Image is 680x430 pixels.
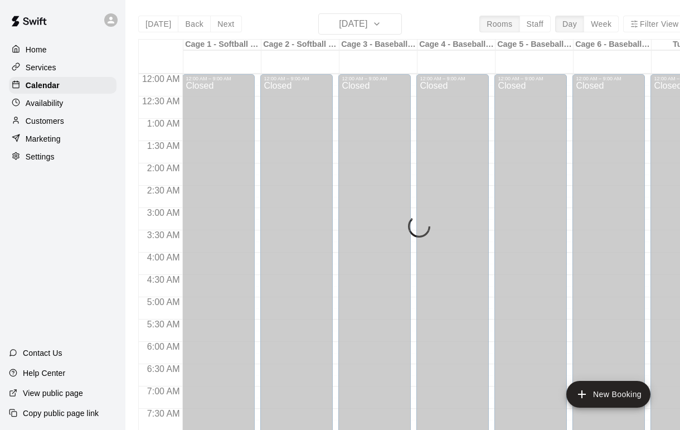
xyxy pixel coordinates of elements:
[144,253,183,262] span: 4:00 AM
[144,275,183,284] span: 4:30 AM
[139,96,183,106] span: 12:30 AM
[9,41,116,58] a: Home
[26,133,61,144] p: Marketing
[566,381,650,408] button: add
[26,98,64,109] p: Availability
[9,148,116,165] a: Settings
[261,40,339,50] div: Cage 2 - Softball (Triple Play)
[144,186,183,195] span: 2:30 AM
[186,76,251,81] div: 12:00 AM – 9:00 AM
[26,44,47,55] p: Home
[420,76,485,81] div: 12:00 AM – 9:00 AM
[9,131,116,147] a: Marketing
[144,208,183,218] span: 3:00 AM
[26,62,56,73] p: Services
[23,388,83,399] p: View public page
[144,342,183,351] span: 6:00 AM
[26,151,55,162] p: Settings
[144,364,183,374] span: 6:30 AM
[26,80,60,91] p: Calendar
[144,386,183,396] span: 7:00 AM
[342,76,407,81] div: 12:00 AM – 9:00 AM
[496,40,574,50] div: Cage 5 - Baseball (HitTrax)
[574,40,652,50] div: Cage 6 - Baseball (Hack Attack Hand-fed Machine)
[417,40,496,50] div: Cage 4 - Baseball (Triple Play)
[144,320,183,329] span: 5:30 AM
[144,230,183,240] span: 3:30 AM
[144,163,183,173] span: 2:00 AM
[144,119,183,128] span: 1:00 AM
[9,113,116,129] a: Customers
[576,76,642,81] div: 12:00 AM – 9:00 AM
[139,74,183,84] span: 12:00 AM
[26,115,64,127] p: Customers
[23,347,62,359] p: Contact Us
[264,76,329,81] div: 12:00 AM – 9:00 AM
[183,40,261,50] div: Cage 1 - Softball (Hack Attack)
[9,77,116,94] a: Calendar
[23,408,99,419] p: Copy public page link
[498,76,564,81] div: 12:00 AM – 9:00 AM
[9,59,116,76] a: Services
[144,409,183,418] span: 7:30 AM
[9,95,116,112] a: Availability
[339,40,417,50] div: Cage 3 - Baseball (Triple Play)
[23,368,65,379] p: Help Center
[144,297,183,307] span: 5:00 AM
[144,141,183,151] span: 1:30 AM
